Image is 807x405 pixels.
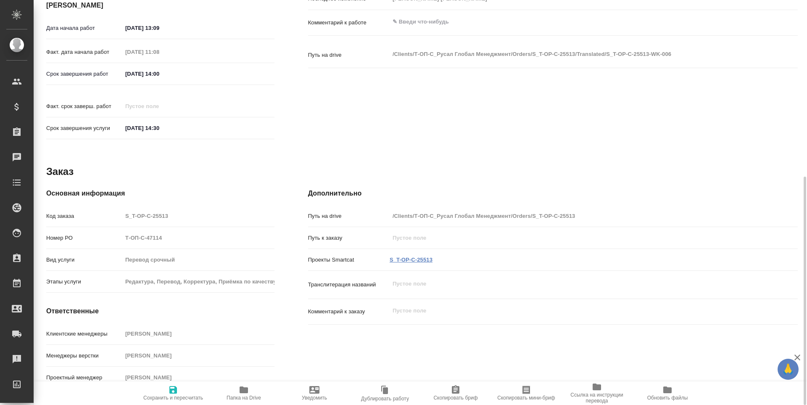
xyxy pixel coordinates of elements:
button: Дублировать работу [350,381,420,405]
span: Скопировать мини-бриф [497,395,555,401]
span: 🙏 [781,360,795,378]
input: ✎ Введи что-нибудь [122,68,196,80]
span: Обновить файлы [647,395,688,401]
p: Срок завершения работ [46,70,122,78]
input: Пустое поле [122,275,274,288]
input: Пустое поле [122,46,196,58]
input: Пустое поле [390,232,757,244]
p: Факт. дата начала работ [46,48,122,56]
input: Пустое поле [122,371,274,384]
p: Менеджеры верстки [46,352,122,360]
p: Проекты Smartcat [308,256,390,264]
p: Факт. срок заверш. работ [46,102,122,111]
span: Скопировать бриф [433,395,477,401]
input: Пустое поле [122,349,274,362]
input: Пустое поле [122,328,274,340]
input: Пустое поле [122,210,274,222]
h4: Ответственные [46,306,274,316]
input: ✎ Введи что-нибудь [122,122,196,134]
p: Проектный менеджер [46,373,122,382]
p: Транслитерация названий [308,281,390,289]
button: Уведомить [279,381,350,405]
p: Код заказа [46,212,122,220]
span: Ссылка на инструкции перевода [567,392,627,404]
button: Скопировать мини-бриф [491,381,562,405]
p: Этапы услуги [46,278,122,286]
p: Путь к заказу [308,234,390,242]
p: Номер РО [46,234,122,242]
span: Сохранить и пересчитать [143,395,203,401]
span: Папка на Drive [227,395,261,401]
p: Комментарий к заказу [308,307,390,316]
input: Пустое поле [122,232,274,244]
p: Комментарий к работе [308,19,390,27]
button: Сохранить и пересчитать [138,381,208,405]
button: Скопировать бриф [420,381,491,405]
h2: Заказ [46,165,74,178]
input: Пустое поле [390,210,757,222]
p: Путь на drive [308,212,390,220]
input: ✎ Введи что-нибудь [122,22,196,34]
h4: Дополнительно [308,188,798,199]
p: Клиентские менеджеры [46,330,122,338]
span: Дублировать работу [361,396,409,402]
h4: [PERSON_NAME] [46,0,274,11]
a: S_T-OP-C-25513 [390,257,433,263]
input: Пустое поле [122,100,196,112]
p: Срок завершения услуги [46,124,122,132]
span: Уведомить [302,395,327,401]
button: 🙏 [778,359,799,380]
textarea: /Clients/Т-ОП-С_Русал Глобал Менеджмент/Orders/S_T-OP-C-25513/Translated/S_T-OP-C-25513-WK-006 [390,47,757,61]
button: Ссылка на инструкции перевода [562,381,632,405]
h4: Основная информация [46,188,274,199]
p: Дата начала работ [46,24,122,32]
p: Вид услуги [46,256,122,264]
button: Обновить файлы [632,381,703,405]
p: Путь на drive [308,51,390,59]
input: Пустое поле [122,254,274,266]
button: Папка на Drive [208,381,279,405]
